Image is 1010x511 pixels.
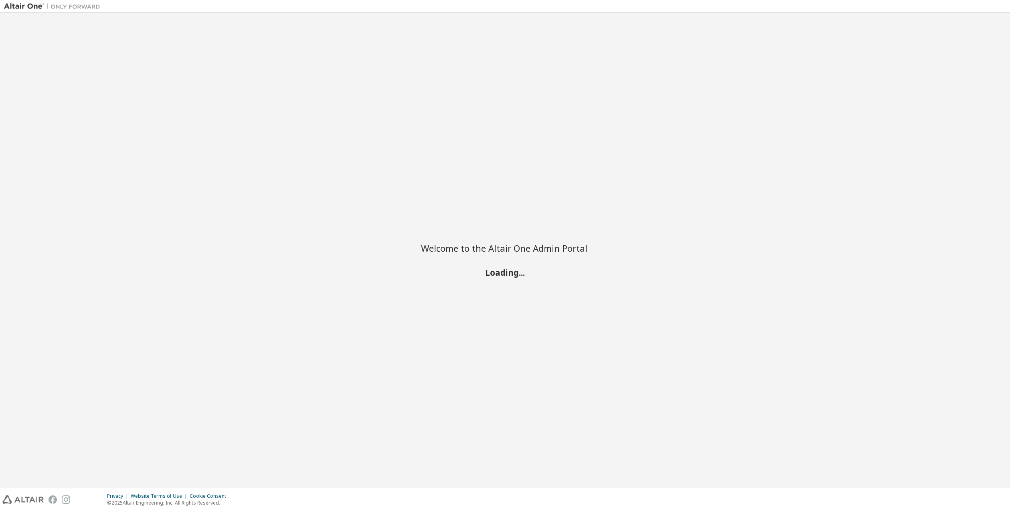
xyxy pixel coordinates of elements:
[107,499,231,506] p: © 2025 Altair Engineering, Inc. All Rights Reserved.
[2,495,44,504] img: altair_logo.svg
[107,493,131,499] div: Privacy
[4,2,104,10] img: Altair One
[131,493,190,499] div: Website Terms of Use
[190,493,231,499] div: Cookie Consent
[49,495,57,504] img: facebook.svg
[62,495,70,504] img: instagram.svg
[421,267,589,277] h2: Loading...
[421,242,589,254] h2: Welcome to the Altair One Admin Portal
